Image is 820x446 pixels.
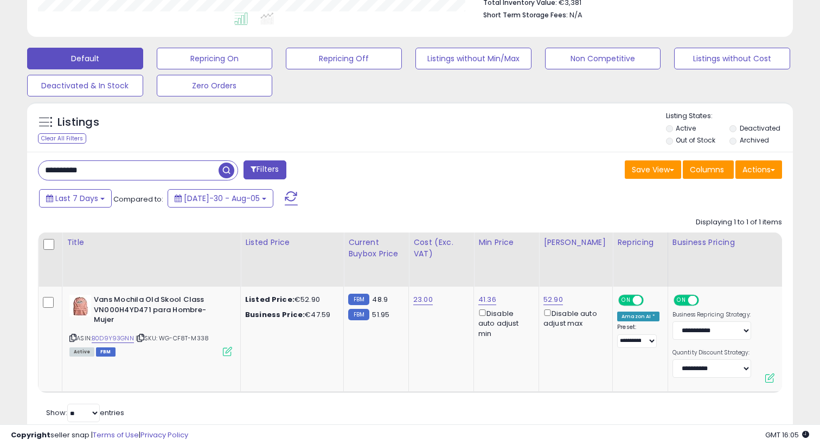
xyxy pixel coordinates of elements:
b: Short Term Storage Fees: [483,10,568,20]
div: Listed Price [245,237,339,248]
div: Cost (Exc. VAT) [413,237,469,260]
span: Last 7 Days [55,193,98,204]
button: Repricing Off [286,48,402,69]
a: Privacy Policy [140,430,188,440]
span: OFF [697,296,714,305]
span: Columns [690,164,724,175]
div: seller snap | | [11,430,188,441]
div: ASIN: [69,295,232,355]
label: Deactivated [740,124,780,133]
button: Actions [735,160,782,179]
span: Compared to: [113,194,163,204]
button: Columns [683,160,734,179]
button: Listings without Cost [674,48,790,69]
button: [DATE]-30 - Aug-05 [168,189,273,208]
label: Business Repricing Strategy: [672,311,751,319]
span: 48.9 [372,294,388,305]
b: Listed Price: [245,294,294,305]
div: Displaying 1 to 1 of 1 items [696,217,782,228]
span: OFF [642,296,659,305]
button: Deactivated & In Stock [27,75,143,96]
b: Vans Mochila Old Skool Class VN000H4YD471 para Hombre-Mujer [94,295,226,328]
span: [DATE]-30 - Aug-05 [184,193,260,204]
div: Business Pricing [672,237,783,248]
div: Current Buybox Price [348,237,404,260]
span: 2025-08-13 16:05 GMT [765,430,809,440]
button: Default [27,48,143,69]
label: Archived [740,135,769,145]
span: N/A [569,10,582,20]
label: Out of Stock [676,135,715,145]
button: Non Competitive [545,48,661,69]
img: 41cNSbPzLPL._SL40_.jpg [69,295,91,316]
div: Min Price [478,237,534,248]
div: [PERSON_NAME] [543,237,608,248]
small: FBM [348,294,369,305]
button: Repricing On [157,48,273,69]
p: Listing States: [666,111,793,121]
div: €52.90 [245,295,335,305]
span: FBM [96,347,116,357]
span: | SKU: WG-CF8T-M338 [136,334,209,342]
div: Disable auto adjust min [478,307,530,339]
b: Business Price: [245,309,305,320]
a: B0D9Y93GNN [92,334,134,343]
div: Title [67,237,236,248]
a: 52.90 [543,294,563,305]
h5: Listings [57,115,99,130]
span: Show: entries [46,408,124,418]
span: ON [675,296,688,305]
button: Listings without Min/Max [415,48,531,69]
small: FBM [348,309,369,320]
div: Amazon AI * [617,312,659,321]
button: Filters [244,160,286,179]
a: Terms of Use [93,430,139,440]
label: Active [676,124,696,133]
a: 23.00 [413,294,433,305]
span: All listings currently available for purchase on Amazon [69,347,94,357]
button: Last 7 Days [39,189,112,208]
div: Preset: [617,324,659,348]
label: Quantity Discount Strategy: [672,349,751,357]
span: 51.95 [372,309,389,320]
div: €47.59 [245,310,335,320]
button: Save View [625,160,681,179]
span: ON [619,296,633,305]
button: Zero Orders [157,75,273,96]
div: Clear All Filters [38,133,86,144]
strong: Copyright [11,430,50,440]
div: Disable auto adjust max [543,307,604,328]
a: 41.36 [478,294,496,305]
div: Repricing [617,237,663,248]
